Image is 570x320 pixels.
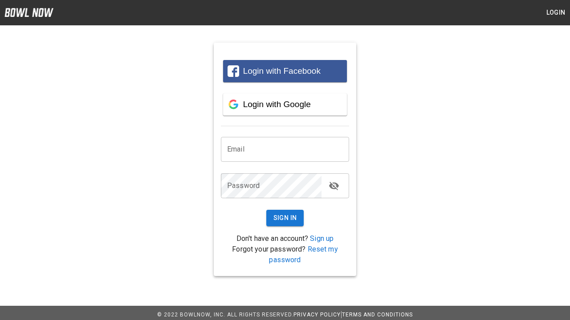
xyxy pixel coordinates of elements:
[221,233,349,244] p: Don't have an account?
[4,8,53,17] img: logo
[293,312,341,318] a: Privacy Policy
[243,66,321,76] span: Login with Facebook
[269,245,338,264] a: Reset my password
[223,60,347,82] button: Login with Facebook
[157,312,293,318] span: © 2022 BowlNow, Inc. All Rights Reserved.
[342,312,413,318] a: Terms and Conditions
[223,93,347,116] button: Login with Google
[310,234,334,243] a: Sign up
[221,244,349,265] p: Forgot your password?
[325,177,343,195] button: toggle password visibility
[541,4,570,21] button: Login
[266,210,304,226] button: Sign In
[243,100,311,109] span: Login with Google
